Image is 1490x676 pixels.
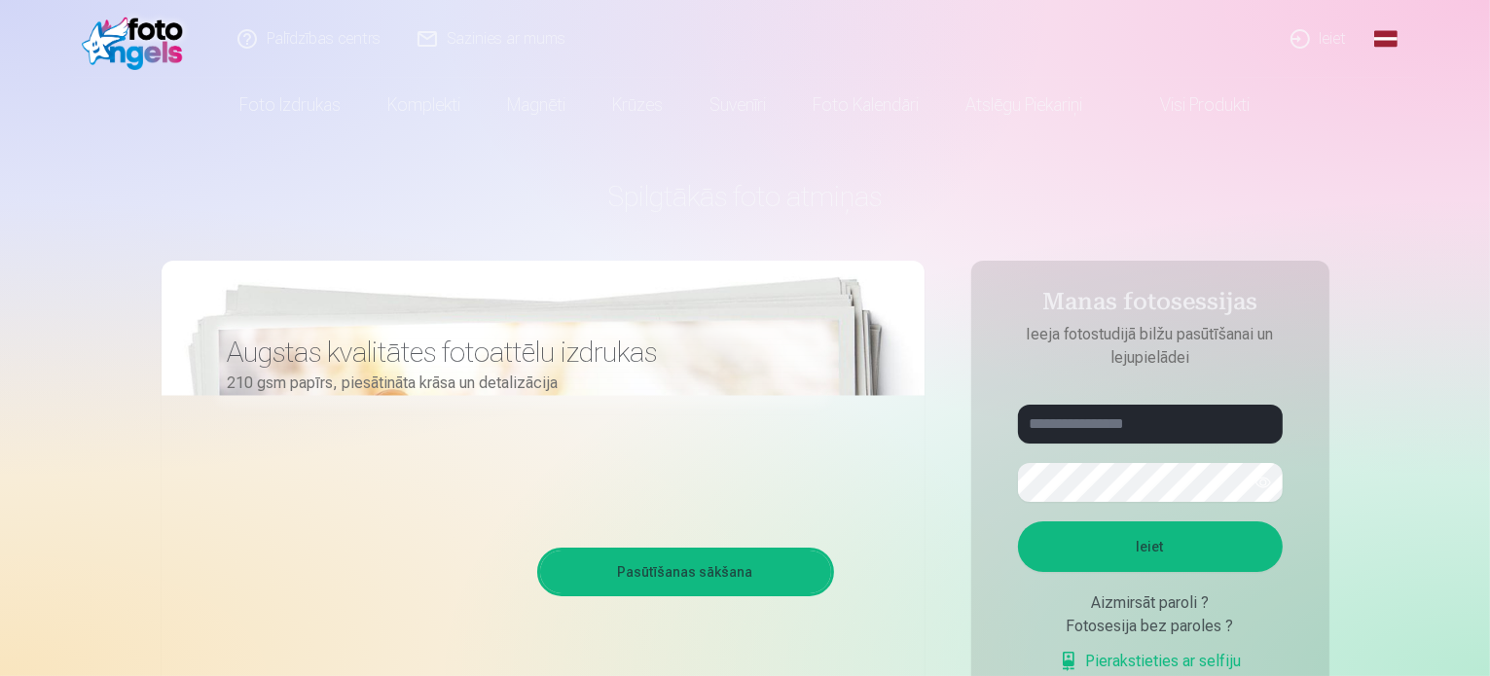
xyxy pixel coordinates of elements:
h1: Spilgtākās foto atmiņas [162,179,1329,214]
a: Pasūtīšanas sākšana [540,551,831,593]
div: Fotosesija bez paroles ? [1018,615,1283,638]
a: Foto izdrukas [217,78,365,132]
p: 210 gsm papīrs, piesātināta krāsa un detalizācija [228,370,819,397]
button: Ieiet [1018,521,1283,572]
a: Magnēti [485,78,590,132]
a: Komplekti [365,78,485,132]
a: Krūzes [590,78,687,132]
a: Suvenīri [687,78,790,132]
img: /fa1 [82,8,194,70]
a: Atslēgu piekariņi [943,78,1107,132]
a: Visi produkti [1107,78,1274,132]
p: Ieeja fotostudijā bilžu pasūtīšanai un lejupielādei [999,323,1302,370]
h4: Manas fotosessijas [999,288,1302,323]
a: Pierakstieties ar selfiju [1059,650,1242,673]
h3: Augstas kvalitātes fotoattēlu izdrukas [228,335,819,370]
div: Aizmirsāt paroli ? [1018,591,1283,615]
a: Foto kalendāri [790,78,943,132]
